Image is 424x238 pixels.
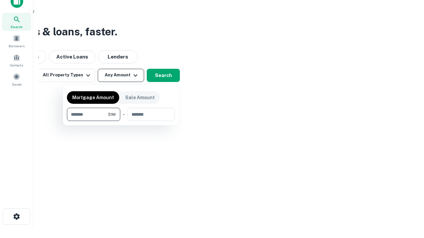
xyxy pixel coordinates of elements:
[72,94,114,101] p: Mortgage Amount
[391,185,424,217] iframe: Chat Widget
[108,111,116,117] span: $1M
[123,108,125,121] div: -
[125,94,155,101] p: Sale Amount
